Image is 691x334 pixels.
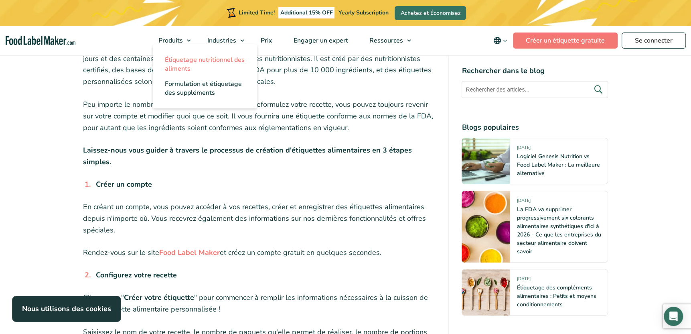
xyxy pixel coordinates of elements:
[83,247,436,259] p: Rendez-vous sur le site et créez un compte gratuit en quelques secondes.
[83,30,436,88] p: Food Label Maker permet à tout un chacun d'analyser des recettes, d'effectuer des modifications r...
[278,7,335,18] span: Additional 15% OFF
[22,304,111,314] strong: Nous utilisons des cookies
[338,9,388,16] span: Yearly Subscription
[205,36,237,45] span: Industries
[517,276,530,285] span: [DATE]
[96,179,152,189] strong: Créer un compte
[83,99,436,133] p: Peu importe le nombre de fois que vous modifiez ou reformulez votre recette, vous pouvez toujours...
[517,145,530,154] span: [DATE]
[165,79,242,97] span: Formulation et étiquetage des suppléments
[359,26,415,55] a: Ressources
[664,307,683,326] div: Open Intercom Messenger
[462,81,608,98] input: Rechercher des articles...
[83,145,412,167] strong: Laissez-nous vous guider à travers le processus de création d'étiquettes alimentaires en 3 étapes...
[283,26,357,55] a: Engager un expert
[96,270,177,280] strong: Configurez votre recette
[462,66,608,77] h4: Rechercher dans le blog
[622,33,686,49] a: Se connecter
[395,6,466,20] a: Achetez et Économisez
[83,201,436,236] p: En créant un compte, vous pouvez accéder à vos recettes, créer et enregistrer des étiquettes alim...
[165,55,245,73] span: Étiquetage nutritionnel des aliments
[517,284,596,309] a: Étiquetage des compléments alimentaires : Petits et moyens conditionnements
[462,122,608,133] h4: Blogs populaires
[197,26,248,55] a: Industries
[250,26,281,55] a: Prix
[517,198,530,207] span: [DATE]
[153,76,257,100] a: Formulation et étiquetage des suppléments
[258,36,273,45] span: Prix
[159,248,220,257] a: Food Label Maker
[291,36,349,45] span: Engager un expert
[517,153,600,177] a: Logiciel Genesis Nutrition vs Food Label Maker : La meilleure alternative
[239,9,275,16] span: Limited Time!
[513,33,618,49] a: Créer un étiquette gratuite
[517,206,601,256] a: La FDA va supprimer progressivement six colorants alimentaires synthétiques d'ici à 2026 - Ce que...
[153,52,257,76] a: Étiquetage nutritionnel des aliments
[83,292,436,315] p: Cliquez sur " " pour commencer à remplir les informations nécessaires à la cuisson de votre étiqu...
[156,36,184,45] span: Produits
[367,36,404,45] span: Ressources
[148,26,195,55] a: Produits
[124,293,194,302] strong: Créer votre étiquette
